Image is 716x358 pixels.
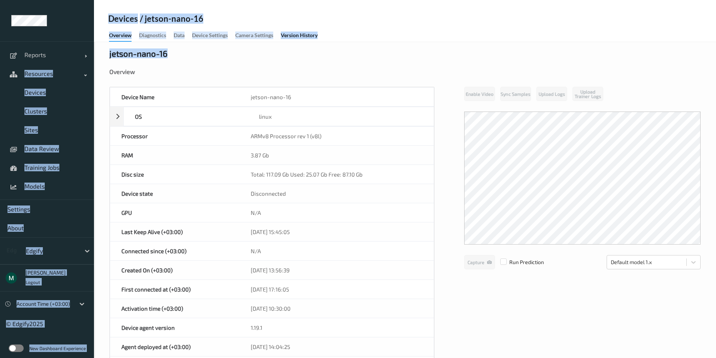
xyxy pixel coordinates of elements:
div: Device Name [110,88,239,106]
button: Upload Logs [536,87,567,101]
div: OS [124,107,248,126]
div: linux [248,107,434,126]
a: Version History [281,30,325,41]
div: jetson-nano-16 [109,50,168,57]
button: Capture [464,255,495,269]
button: Enable Video [464,87,495,101]
a: Devices [108,15,138,23]
div: OSlinux [110,107,434,126]
div: [DATE] 17:16:05 [239,280,434,299]
div: Version History [281,32,318,41]
div: RAM [110,146,239,165]
div: Total: 117.09 Gb Used: 25.07 Gb Free: 87.10 Gb [239,165,434,184]
button: Sync Samples [500,87,531,101]
div: 3.87 Gb [239,146,434,165]
div: [DATE] 14:04:25 [239,337,434,356]
div: [DATE] 15:45:05 [239,222,434,241]
div: Agent deployed at (+03:00) [110,337,239,356]
div: Activation time (+03:00) [110,299,239,318]
div: jetson-nano-16 [239,88,434,106]
div: [DATE] 13:56:39 [239,261,434,279]
span: Run Prediction [495,258,544,266]
div: 1.19.1 [239,318,434,337]
div: Overview [109,68,701,76]
div: N/A [239,242,434,260]
div: / jetson-nano-16 [138,15,203,23]
div: Connected since (+03:00) [110,242,239,260]
div: Device agent version [110,318,239,337]
div: N/A [239,203,434,222]
div: Last Keep Alive (+03:00) [110,222,239,241]
div: ARMv8 Processor rev 1 (v8l) [239,127,434,145]
div: Disconnected [239,184,434,203]
div: Device state [110,184,239,203]
div: First connected at (+03:00) [110,280,239,299]
div: Created On (+03:00) [110,261,239,279]
div: Disc size [110,165,239,184]
button: Upload Trainer Logs [572,87,603,101]
div: Processor [110,127,239,145]
div: GPU [110,203,239,222]
div: Overview [109,32,132,42]
div: [DATE] 10:30:00 [239,299,434,318]
a: Overview [109,30,139,42]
